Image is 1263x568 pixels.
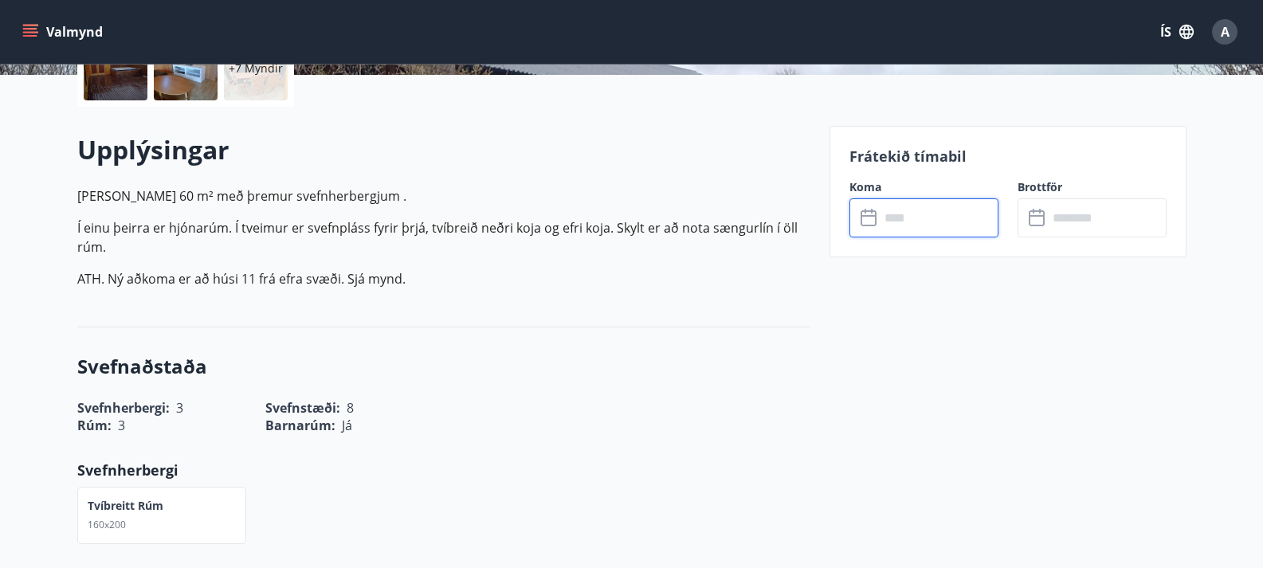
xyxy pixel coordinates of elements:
[77,186,810,206] p: [PERSON_NAME] 60 m² með þremur svefn­herbergjum .
[265,417,335,434] span: Barnarúm :
[229,61,283,76] p: +7 Myndir
[1206,13,1244,51] button: A
[77,218,810,257] p: Í einu þeirra er hjóna­rúm. Í tveimur er svefn­pláss fyrir þrjá, tví­breið neðri koja og efri koj...
[77,269,810,288] p: ATH. Ný aðkoma er að húsi 11 frá efra svæði. Sjá mynd.
[118,417,125,434] span: 3
[849,146,1167,166] p: Frátekið tímabil
[88,518,126,531] span: 160x200
[1151,18,1202,46] button: ÍS
[1018,179,1167,195] label: Brottför
[77,132,810,167] h2: Upplýsingar
[342,417,352,434] span: Já
[77,353,810,380] h3: Svefnaðstaða
[88,498,163,514] p: Tvíbreitt rúm
[849,179,998,195] label: Koma
[1221,23,1230,41] span: A
[77,417,112,434] span: Rúm :
[19,18,109,46] button: menu
[77,460,810,480] p: Svefnherbergi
